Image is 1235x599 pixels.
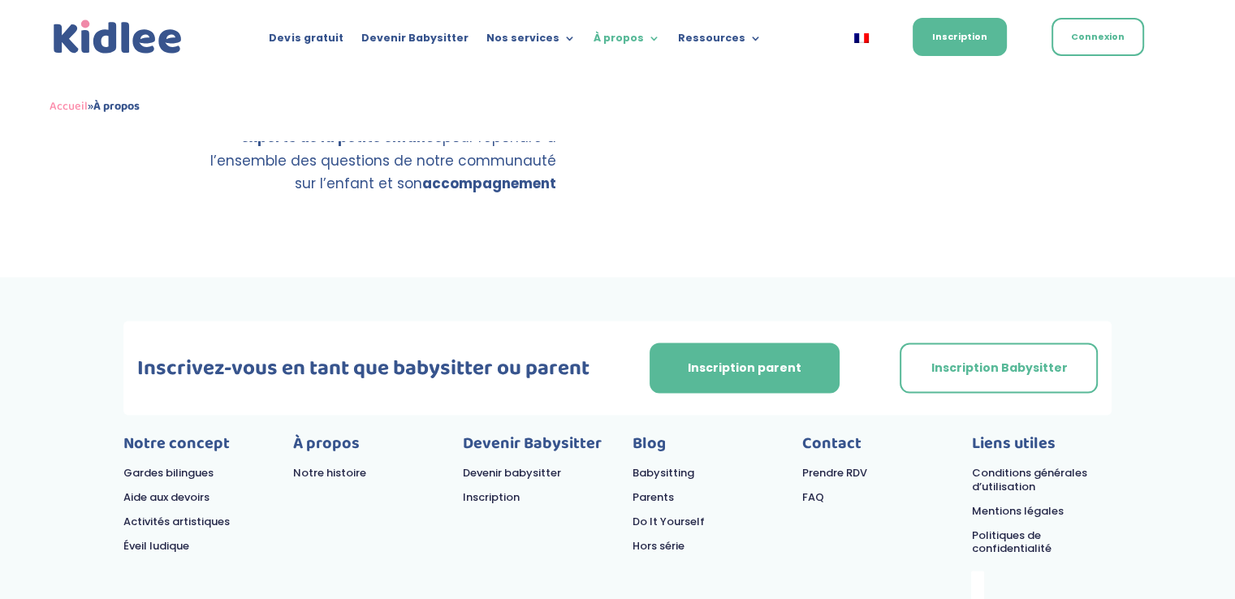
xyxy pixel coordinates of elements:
p: Contact [802,437,942,466]
a: Devenir babysitter [463,464,561,480]
a: Inscription parent [650,343,840,393]
a: Devenir Babysitter [361,32,468,50]
img: logo_kidlee_bleu [50,16,186,58]
a: Gardes bilingues [123,464,214,480]
a: Inscription [913,18,1007,56]
strong: À propos [93,97,140,116]
span: » [50,97,140,116]
a: Prendre RDV [802,464,867,480]
img: Français [854,33,869,43]
a: Aide aux devoirs [123,489,209,504]
a: Do It Yourself [633,513,705,528]
p: À propos [293,437,433,466]
p: Liens utiles [971,437,1111,466]
a: À propos [593,32,659,50]
a: Activités artistiques [123,513,230,528]
a: Kidlee Logo [50,16,186,58]
p: Devenir Babysitter [463,437,602,466]
a: Accueil [50,97,88,116]
a: Conditions générales d’utilisation [971,464,1086,493]
a: Connexion [1051,18,1144,56]
a: Ressources [677,32,761,50]
a: Mentions légales [971,502,1063,518]
strong: 8 experts de la petite enfance [241,103,556,146]
p: Notre concept [123,437,263,466]
p: Blog [633,437,772,466]
strong: accompagnement [422,173,556,192]
h3: Inscrivez-vous en tant que babysitter ou parent [123,357,602,386]
a: Politiques de confidentialité [971,527,1051,556]
a: Parents [633,489,674,504]
a: Notre histoire [293,464,366,480]
a: Nos services [486,32,575,50]
a: Babysitting [633,464,694,480]
a: Devis gratuit [269,32,343,50]
a: Hors série [633,537,684,553]
a: Inscription Babysitter [900,343,1098,393]
a: FAQ [802,489,824,504]
a: Éveil ludique [123,537,189,553]
a: Inscription [463,489,520,504]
